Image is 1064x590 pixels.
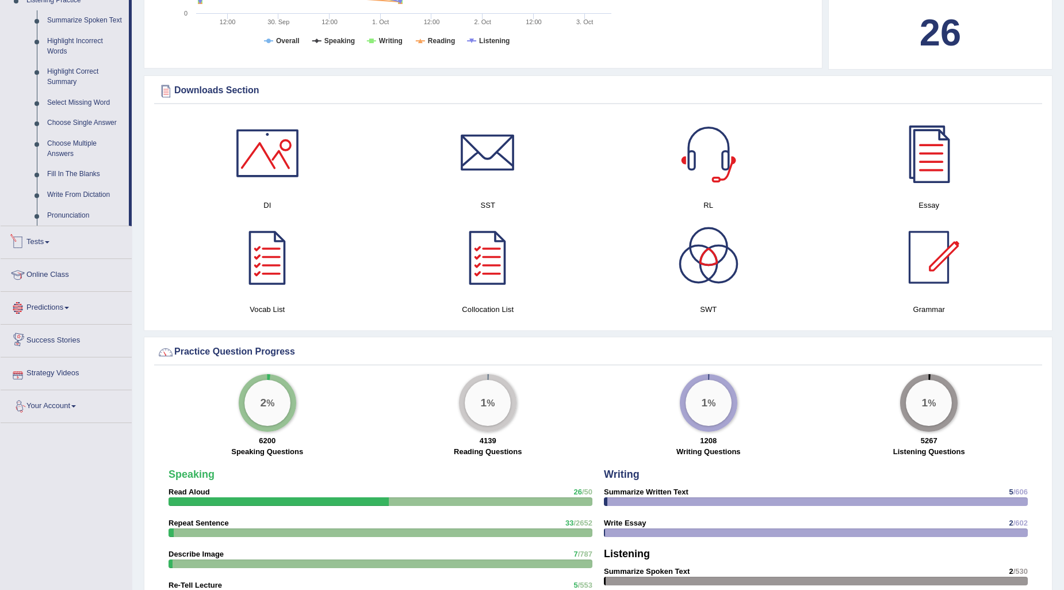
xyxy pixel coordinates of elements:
a: Choose Single Answer [42,113,129,134]
tspan: Overall [276,37,300,45]
span: 2 [1009,567,1013,576]
a: Pronunciation [42,205,129,226]
a: Predictions [1,292,132,321]
tspan: 30. Sep [267,18,289,25]
strong: 1208 [700,436,717,445]
div: Practice Question Progress [157,344,1039,361]
a: Choose Multiple Answers [42,134,129,164]
b: 26 [920,12,961,54]
label: Reading Questions [454,446,522,457]
label: Writing Questions [676,446,741,457]
span: 5 [1009,488,1013,496]
strong: Re-Tell Lecture [169,581,222,589]
div: % [906,380,952,426]
text: 0 [184,10,187,17]
a: Summarize Spoken Text [42,10,129,31]
div: % [686,380,732,426]
span: /50 [582,488,592,496]
strong: 5267 [921,436,937,445]
text: 12:00 [526,18,542,25]
h4: SWT [604,303,813,315]
span: /530 [1013,567,1028,576]
div: % [244,380,290,426]
span: 7 [573,550,577,558]
span: 26 [573,488,581,496]
label: Speaking Questions [231,446,303,457]
tspan: 2. Oct [474,18,491,25]
big: 1 [481,397,487,409]
a: Tests [1,226,132,255]
strong: 4139 [480,436,496,445]
strong: Listening [604,548,650,559]
div: % [465,380,511,426]
a: Select Missing Word [42,93,129,113]
a: Write From Dictation [42,185,129,205]
strong: Write Essay [604,519,646,527]
text: 12:00 [322,18,338,25]
span: /553 [578,581,592,589]
a: Online Class [1,259,132,288]
h4: DI [163,199,372,211]
h4: RL [604,199,813,211]
span: 5 [573,581,577,589]
a: Highlight Correct Summary [42,62,129,92]
strong: Read Aloud [169,488,210,496]
span: 33 [565,519,573,527]
span: /2652 [573,519,592,527]
span: 2 [1009,519,1013,527]
big: 1 [922,397,928,409]
big: 2 [260,397,266,409]
tspan: Speaking [324,37,355,45]
h4: Essay [825,199,1034,211]
strong: Summarize Spoken Text [604,567,690,576]
strong: Describe Image [169,550,224,558]
span: /606 [1013,488,1028,496]
label: Listening Questions [893,446,965,457]
a: Highlight Incorrect Words [42,31,129,62]
text: 12:00 [424,18,440,25]
text: 12:00 [220,18,236,25]
tspan: Reading [428,37,455,45]
tspan: Listening [479,37,510,45]
strong: Summarize Written Text [604,488,688,496]
h4: Collocation List [384,303,593,315]
strong: Writing [604,469,640,480]
h4: SST [384,199,593,211]
strong: Repeat Sentence [169,519,229,527]
h4: Grammar [825,303,1034,315]
tspan: Writing [379,37,403,45]
strong: Speaking [169,469,215,480]
big: 1 [701,397,707,409]
strong: 6200 [259,436,275,445]
a: Success Stories [1,325,132,353]
a: Strategy Videos [1,357,132,386]
h4: Vocab List [163,303,372,315]
tspan: 1. Oct [372,18,389,25]
a: Your Account [1,390,132,419]
span: /787 [578,550,592,558]
div: Downloads Section [157,82,1039,100]
a: Fill In The Blanks [42,164,129,185]
tspan: 3. Oct [576,18,593,25]
span: /602 [1013,519,1028,527]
